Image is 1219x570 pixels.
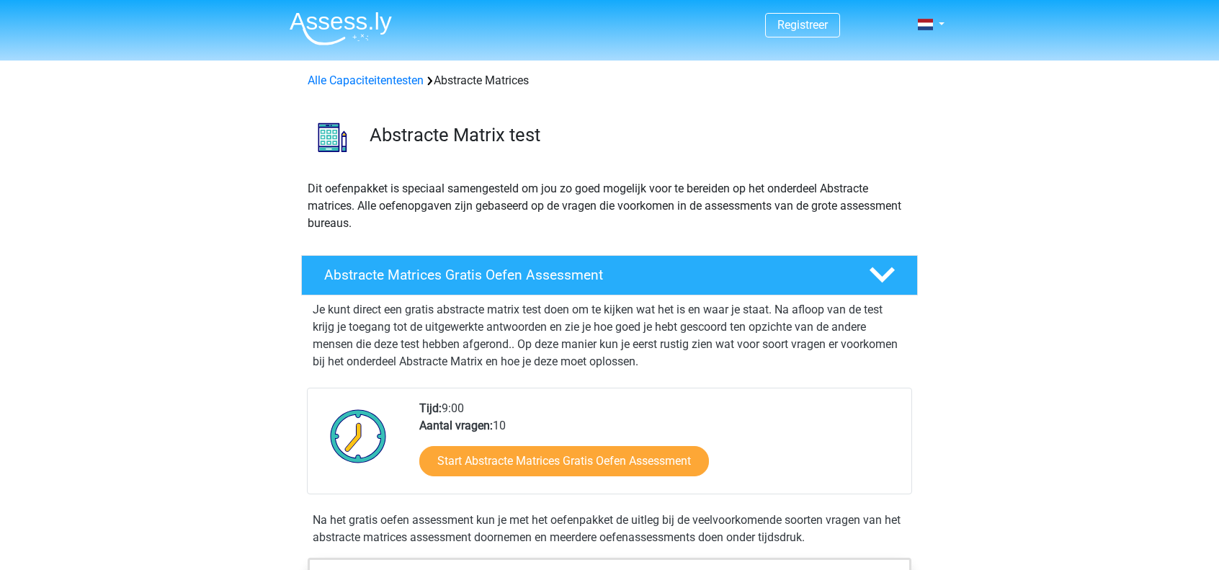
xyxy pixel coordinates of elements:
[307,512,912,546] div: Na het gratis oefen assessment kun je met het oefenpakket de uitleg bij de veelvoorkomende soorte...
[313,301,906,370] p: Je kunt direct een gratis abstracte matrix test doen om te kijken wat het is en waar je staat. Na...
[419,446,709,476] a: Start Abstracte Matrices Gratis Oefen Assessment
[324,267,846,283] h4: Abstracte Matrices Gratis Oefen Assessment
[419,419,493,432] b: Aantal vragen:
[290,12,392,45] img: Assessly
[302,107,363,168] img: abstracte matrices
[308,74,424,87] a: Alle Capaciteitentesten
[777,18,828,32] a: Registreer
[408,400,911,494] div: 9:00 10
[308,180,911,232] p: Dit oefenpakket is speciaal samengesteld om jou zo goed mogelijk voor te bereiden op het onderdee...
[370,124,906,146] h3: Abstracte Matrix test
[322,400,395,472] img: Klok
[295,255,924,295] a: Abstracte Matrices Gratis Oefen Assessment
[302,72,917,89] div: Abstracte Matrices
[419,401,442,415] b: Tijd:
